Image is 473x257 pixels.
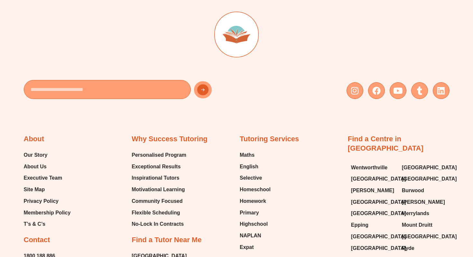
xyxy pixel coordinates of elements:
a: Homeschool [240,185,271,194]
a: NAPLAN [240,231,271,241]
h2: Find a Tutor Near Me [132,235,201,245]
iframe: Chat Widget [363,184,473,257]
a: Privacy Policy [24,196,71,206]
a: Homework [240,196,271,206]
span: Expat [240,242,254,252]
span: Privacy Policy [24,196,59,206]
span: Site Map [24,185,45,194]
span: Homework [240,196,266,206]
a: Site Map [24,185,71,194]
a: [GEOGRAPHIC_DATA] [351,197,395,207]
a: [GEOGRAPHIC_DATA] [351,209,395,218]
a: Personalised Program [132,150,186,160]
a: [PERSON_NAME] [351,186,395,195]
span: Exceptional Results [132,162,181,172]
a: English [240,162,271,172]
form: New Form [24,80,234,102]
span: [GEOGRAPHIC_DATA] [351,232,406,242]
span: T’s & C’s [24,219,45,229]
span: English [240,162,258,172]
a: Wentworthville [351,163,395,173]
a: [GEOGRAPHIC_DATA] [351,243,395,253]
span: Selective [240,173,262,183]
h2: Tutoring Services [240,134,299,144]
a: Highschool [240,219,271,229]
span: NAPLAN [240,231,261,241]
h2: About [24,134,44,144]
span: Our Story [24,150,48,160]
span: [GEOGRAPHIC_DATA] [402,174,457,184]
span: [GEOGRAPHIC_DATA] [351,243,406,253]
a: [GEOGRAPHIC_DATA] [351,232,395,242]
a: Flexible Scheduling [132,208,186,218]
a: No-Lock In Contracts [132,219,186,229]
a: Inspirational Tutors [132,173,186,183]
a: Find a Centre in [GEOGRAPHIC_DATA] [348,135,423,152]
a: [GEOGRAPHIC_DATA] [351,174,395,184]
a: Our Story [24,150,71,160]
span: Executive Team [24,173,62,183]
a: Executive Team [24,173,71,183]
span: Flexible Scheduling [132,208,180,218]
span: Motivational Learning [132,185,185,194]
span: Maths [240,150,255,160]
a: Exceptional Results [132,162,186,172]
span: About Us [24,162,47,172]
a: Selective [240,173,271,183]
span: [GEOGRAPHIC_DATA] [351,209,406,218]
span: Highschool [240,219,268,229]
h2: Contact [24,235,50,245]
a: About Us [24,162,71,172]
h2: Why Success Tutoring [132,134,208,144]
a: Maths [240,150,271,160]
span: [GEOGRAPHIC_DATA] [402,163,457,173]
a: Membership Policy [24,208,71,218]
span: [GEOGRAPHIC_DATA] [351,197,406,207]
a: Motivational Learning [132,185,186,194]
a: Community Focused [132,196,186,206]
a: Expat [240,242,271,252]
span: Epping [351,220,368,230]
span: Primary [240,208,259,218]
span: Wentworthville [351,163,388,173]
a: Epping [351,220,395,230]
a: [GEOGRAPHIC_DATA] [402,163,446,173]
span: Inspirational Tutors [132,173,179,183]
a: [GEOGRAPHIC_DATA] [402,174,446,184]
span: [PERSON_NAME] [351,186,394,195]
a: T’s & C’s [24,219,71,229]
span: No-Lock In Contracts [132,219,184,229]
span: [GEOGRAPHIC_DATA] [351,174,406,184]
a: Primary [240,208,271,218]
span: Community Focused [132,196,182,206]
